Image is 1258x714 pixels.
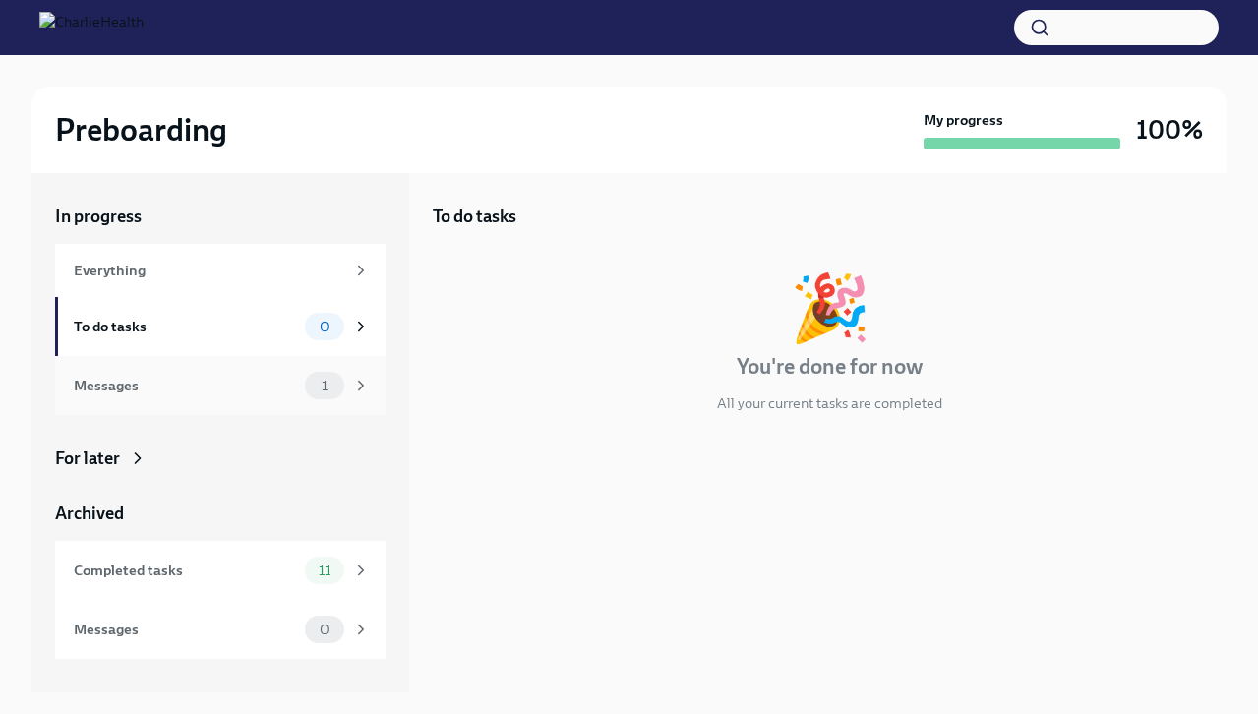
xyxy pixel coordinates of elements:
[55,446,120,470] div: For later
[307,564,342,578] span: 11
[55,541,386,600] a: Completed tasks11
[310,379,339,393] span: 1
[55,502,386,525] a: Archived
[55,297,386,356] a: To do tasks0
[790,275,870,340] div: 🎉
[74,619,297,640] div: Messages
[55,205,386,228] a: In progress
[55,600,386,659] a: Messages0
[308,623,341,637] span: 0
[74,375,297,396] div: Messages
[924,110,1003,130] strong: My progress
[39,12,144,43] img: CharlieHealth
[74,560,297,581] div: Completed tasks
[74,316,297,337] div: To do tasks
[737,352,923,382] h4: You're done for now
[74,260,344,281] div: Everything
[433,205,516,228] h5: To do tasks
[717,393,942,413] p: All your current tasks are completed
[55,356,386,415] a: Messages1
[1136,112,1203,148] h3: 100%
[308,320,341,334] span: 0
[55,446,386,470] a: For later
[55,244,386,297] a: Everything
[55,110,227,149] h2: Preboarding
